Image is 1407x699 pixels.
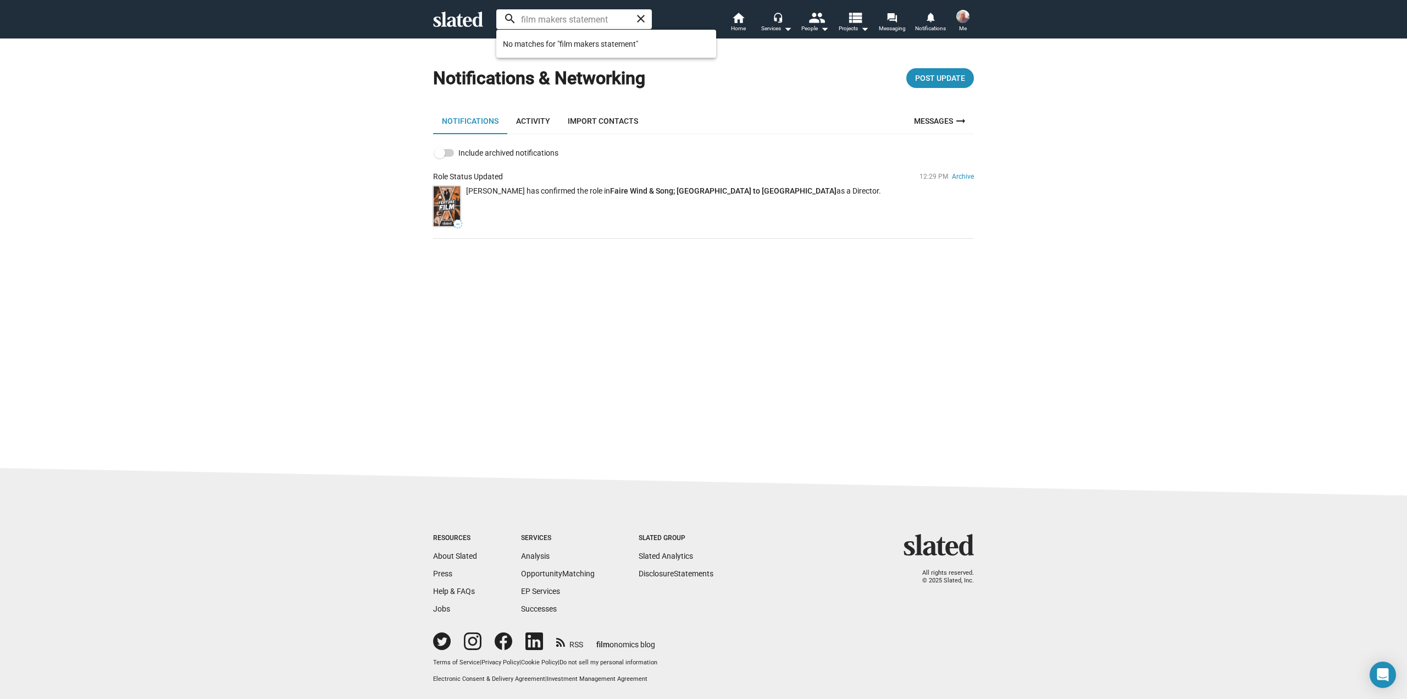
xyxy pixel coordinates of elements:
span: Messaging [879,22,906,35]
a: Notifications [433,108,507,134]
span: Projects [839,22,869,35]
mat-icon: people [808,9,824,25]
a: — [433,186,461,227]
mat-icon: home [732,11,745,24]
button: Services [757,11,796,35]
a: Messages [907,108,974,134]
mat-icon: forum [887,12,897,23]
div: Resources [433,534,477,543]
span: 12:29 PM [919,173,948,180]
span: | [558,659,560,666]
span: Include archived notifications [458,146,558,159]
a: Analysis [521,552,550,560]
span: | [480,659,481,666]
input: Search people and projects [496,9,652,29]
span: film [596,640,610,649]
h1: Notifications & Networking [433,67,645,90]
span: | [545,675,547,683]
a: Messaging [873,11,911,35]
a: OpportunityMatching [521,569,595,578]
button: Clark GraffMe [950,8,976,36]
a: Terms of Service [433,659,480,666]
span: Post Update [915,68,965,88]
a: filmonomics blog [596,631,655,650]
div: Services [761,22,792,35]
div: Role Status Updated [433,172,503,182]
a: Successes [521,604,557,613]
button: Post Update [906,68,974,88]
mat-icon: arrow_drop_down [781,22,794,35]
mat-icon: close [634,12,647,25]
a: Jobs [433,604,450,613]
a: DisclosureStatements [639,569,713,578]
span: | [519,659,521,666]
div: People [801,22,829,35]
a: Activity [507,108,559,134]
div: Open Intercom Messenger [1370,662,1396,688]
button: Projects [834,11,873,35]
mat-icon: arrow_right_alt [954,114,967,128]
a: Cookie Policy [521,659,558,666]
div: Services [521,534,595,543]
span: No matches for "film makers statement" [503,33,710,55]
p: All rights reserved. © 2025 Slated, Inc. [911,569,974,585]
mat-icon: notifications [925,12,935,22]
a: Privacy Policy [481,659,519,666]
a: RSS [556,633,583,650]
p: [PERSON_NAME] has confirmed the role in as a Director. [466,186,974,196]
a: EP Services [521,587,560,596]
img: Clark Graff [956,10,970,23]
a: Investment Management Agreement [547,675,647,683]
a: Press [433,569,452,578]
a: Import Contacts [559,108,647,134]
span: — [454,221,462,228]
div: Slated Group [639,534,713,543]
img: Faire Wind & Song; Halifax to Rio de Janeiro [433,186,461,227]
a: Home [719,11,757,35]
a: Faire Wind & Song; [GEOGRAPHIC_DATA] to [GEOGRAPHIC_DATA] [610,186,837,195]
a: Help & FAQs [433,587,475,596]
mat-icon: arrow_drop_down [818,22,831,35]
a: About Slated [433,552,477,560]
a: Electronic Consent & Delivery Agreement [433,675,545,683]
a: Archive [952,173,974,180]
span: Notifications [915,22,946,35]
a: Slated Analytics [639,552,693,560]
mat-icon: arrow_drop_down [858,22,871,35]
a: Notifications [911,11,950,35]
span: Home [731,22,746,35]
mat-icon: headset_mic [773,12,783,22]
span: Me [959,22,967,35]
button: People [796,11,834,35]
mat-icon: view_list [847,9,863,25]
button: Do not sell my personal information [560,659,657,667]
